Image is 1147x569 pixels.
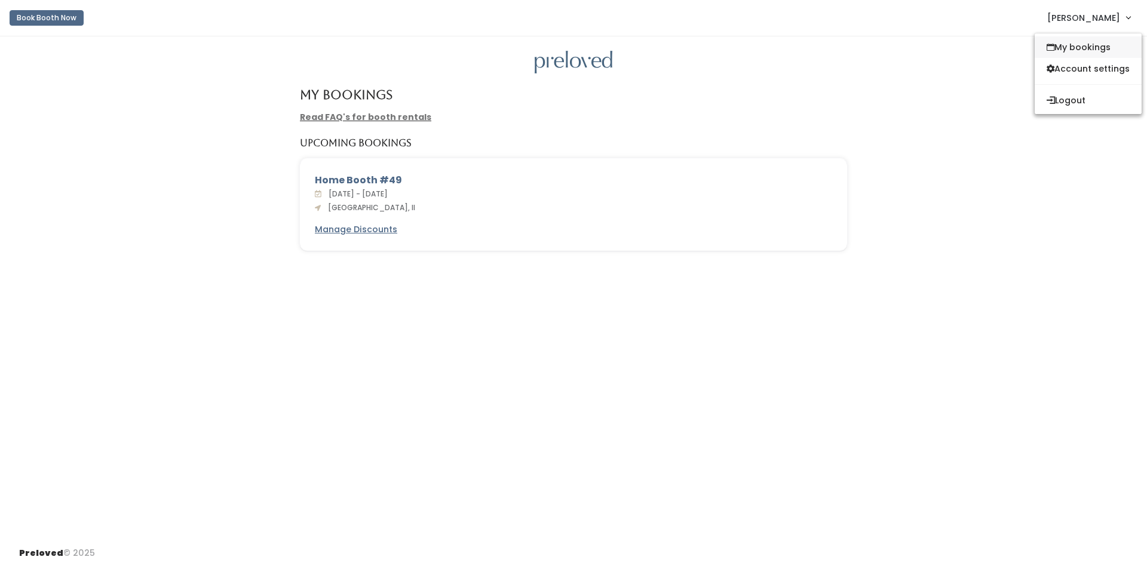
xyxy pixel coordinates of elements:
a: Read FAQ's for booth rentals [300,111,431,123]
a: My bookings [1035,36,1142,58]
img: preloved logo [535,51,612,74]
a: Account settings [1035,58,1142,79]
button: Logout [1035,90,1142,111]
span: [GEOGRAPHIC_DATA], Il [323,202,415,213]
span: Preloved [19,547,63,559]
u: Manage Discounts [315,223,397,235]
button: Book Booth Now [10,10,84,26]
a: Book Booth Now [10,5,84,31]
div: Home Booth #49 [315,173,832,187]
a: Manage Discounts [315,223,397,236]
h5: Upcoming Bookings [300,138,412,149]
span: [PERSON_NAME] [1047,11,1120,24]
span: [DATE] - [DATE] [324,189,388,199]
div: © 2025 [19,537,95,559]
h4: My Bookings [300,88,392,102]
a: [PERSON_NAME] [1035,5,1142,30]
